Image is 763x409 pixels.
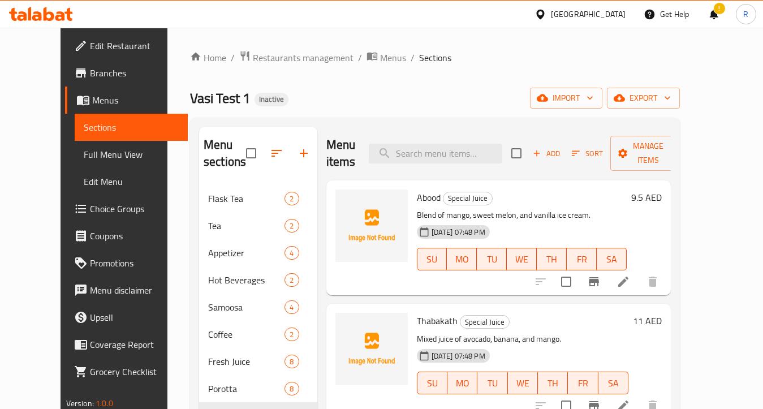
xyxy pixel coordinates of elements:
a: Full Menu View [75,141,188,168]
a: Edit menu item [617,275,630,289]
span: 8 [285,384,298,394]
a: Edit Menu [75,168,188,195]
span: 4 [285,302,298,313]
button: Branch-specific-item [580,268,607,295]
h2: Menu sections [204,136,246,170]
span: MO [451,251,472,268]
p: Mixed juice of avocado, banana, and mango. [417,332,629,346]
span: Menus [380,51,406,64]
span: Add [531,147,562,160]
div: Fresh Juice8 [199,348,317,375]
span: Appetizer [208,246,284,260]
span: Choice Groups [90,202,179,216]
a: Home [190,51,226,64]
span: Select section [505,141,528,165]
li: / [358,51,362,64]
span: Sort sections [263,140,290,167]
span: 2 [285,221,298,231]
div: items [284,246,299,260]
span: 4 [285,248,298,259]
button: FR [567,248,597,270]
a: Grocery Checklist [65,358,188,385]
button: WE [507,248,537,270]
span: Branches [90,66,179,80]
span: Fresh Juice [208,355,284,368]
div: Special Juice [443,192,493,205]
span: Abood [417,189,441,206]
span: [DATE] 07:48 PM [427,227,490,238]
a: Choice Groups [65,195,188,222]
a: Menu disclaimer [65,277,188,304]
a: Coverage Report [65,331,188,358]
a: Edit Restaurant [65,32,188,59]
a: Menus [65,87,188,114]
div: Coffee2 [199,321,317,348]
span: WE [511,251,532,268]
div: items [284,328,299,341]
span: Grocery Checklist [90,365,179,378]
div: items [284,273,299,287]
span: TH [541,251,562,268]
a: Menus [367,50,406,65]
span: SA [601,251,622,268]
h6: 9.5 AED [631,190,662,205]
h2: Menu items [326,136,356,170]
div: Flask Tea2 [199,185,317,212]
span: Sort items [564,145,610,162]
span: Sections [84,120,179,134]
span: Upsell [90,311,179,324]
button: SA [598,372,628,394]
div: Samoosa [208,300,284,314]
span: Coverage Report [90,338,179,351]
span: Menus [92,93,179,107]
span: 8 [285,356,298,367]
div: Appetizer4 [199,239,317,266]
a: Upsell [65,304,188,331]
button: MO [447,372,477,394]
button: SU [417,248,447,270]
span: Coffee [208,328,284,341]
span: Coupons [90,229,179,243]
button: SA [597,248,627,270]
span: FR [571,251,592,268]
img: Thabakath [335,313,408,385]
button: TH [537,248,567,270]
button: TU [477,372,507,394]
p: Blend of mango, sweet melon, and vanilla ice cream. [417,208,627,222]
button: FR [568,372,598,394]
span: FR [572,375,593,391]
div: Tea [208,219,284,233]
span: Select all sections [239,141,263,165]
span: 2 [285,329,298,340]
span: Special Juice [460,316,509,329]
span: Promotions [90,256,179,270]
span: export [616,91,671,105]
div: Porotta8 [199,375,317,402]
a: Restaurants management [239,50,354,65]
span: Hot Beverages [208,273,284,287]
span: WE [512,375,533,391]
span: Restaurants management [253,51,354,64]
button: WE [508,372,538,394]
span: TU [481,251,502,268]
span: Menu disclaimer [90,283,179,297]
a: Coupons [65,222,188,249]
li: / [411,51,415,64]
button: TU [477,248,507,270]
span: Inactive [255,94,288,104]
span: Add item [528,145,564,162]
span: MO [452,375,473,391]
div: Hot Beverages2 [199,266,317,294]
span: TU [482,375,503,391]
div: [GEOGRAPHIC_DATA] [551,8,626,20]
span: Vasi Test 1 [190,85,250,111]
h6: 11 AED [633,313,662,329]
button: TH [538,372,568,394]
li: / [231,51,235,64]
span: 2 [285,275,298,286]
div: items [284,219,299,233]
span: SU [422,251,443,268]
button: SU [417,372,447,394]
button: export [607,88,680,109]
